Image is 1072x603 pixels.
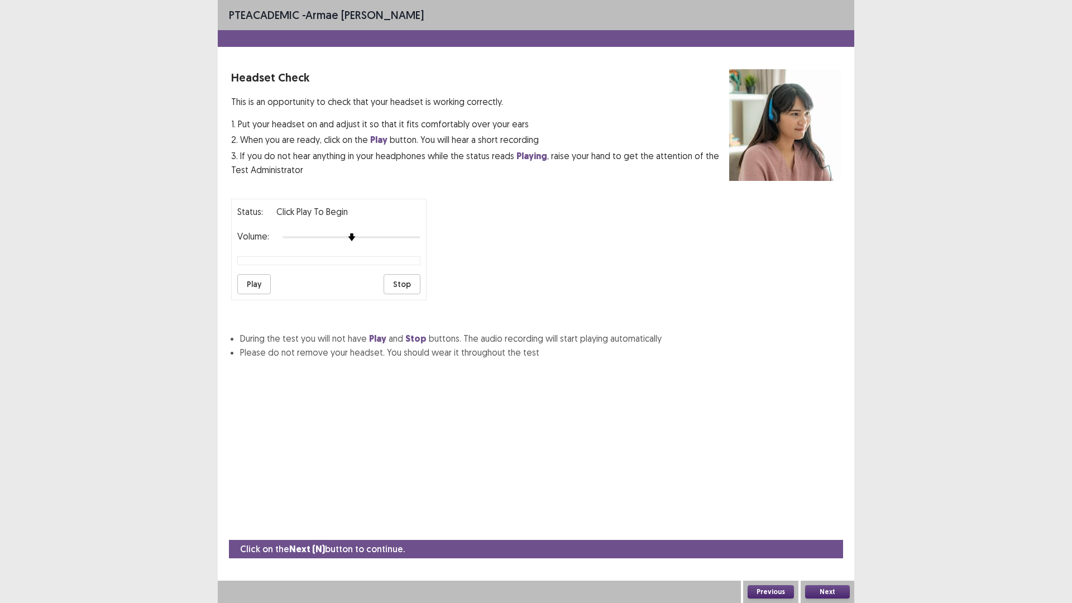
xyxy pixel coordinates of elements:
button: Play [237,274,271,294]
li: During the test you will not have and buttons. The audio recording will start playing automatically [240,332,841,346]
p: 2. When you are ready, click on the button. You will hear a short recording [231,133,729,147]
button: Next [805,585,850,599]
strong: Next (N) [289,543,325,555]
p: Volume: [237,229,269,243]
p: Status: [237,205,263,218]
span: PTE academic [229,8,299,22]
p: Click on the button to continue. [240,542,405,556]
button: Previous [748,585,794,599]
p: 3. If you do not hear anything in your headphones while the status reads , raise your hand to get... [231,149,729,176]
p: Headset Check [231,69,729,86]
button: Stop [384,274,420,294]
p: This is an opportunity to check that your headset is working correctly. [231,95,729,108]
img: headset test [729,69,841,181]
p: 1. Put your headset on and adjust it so that it fits comfortably over your ears [231,117,729,131]
img: arrow-thumb [348,233,356,241]
strong: Stop [405,333,427,344]
strong: Play [370,134,387,146]
p: Click Play to Begin [276,205,348,218]
strong: Playing [516,150,547,162]
p: - Armae [PERSON_NAME] [229,7,424,23]
strong: Play [369,333,386,344]
li: Please do not remove your headset. You should wear it throughout the test [240,346,841,359]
